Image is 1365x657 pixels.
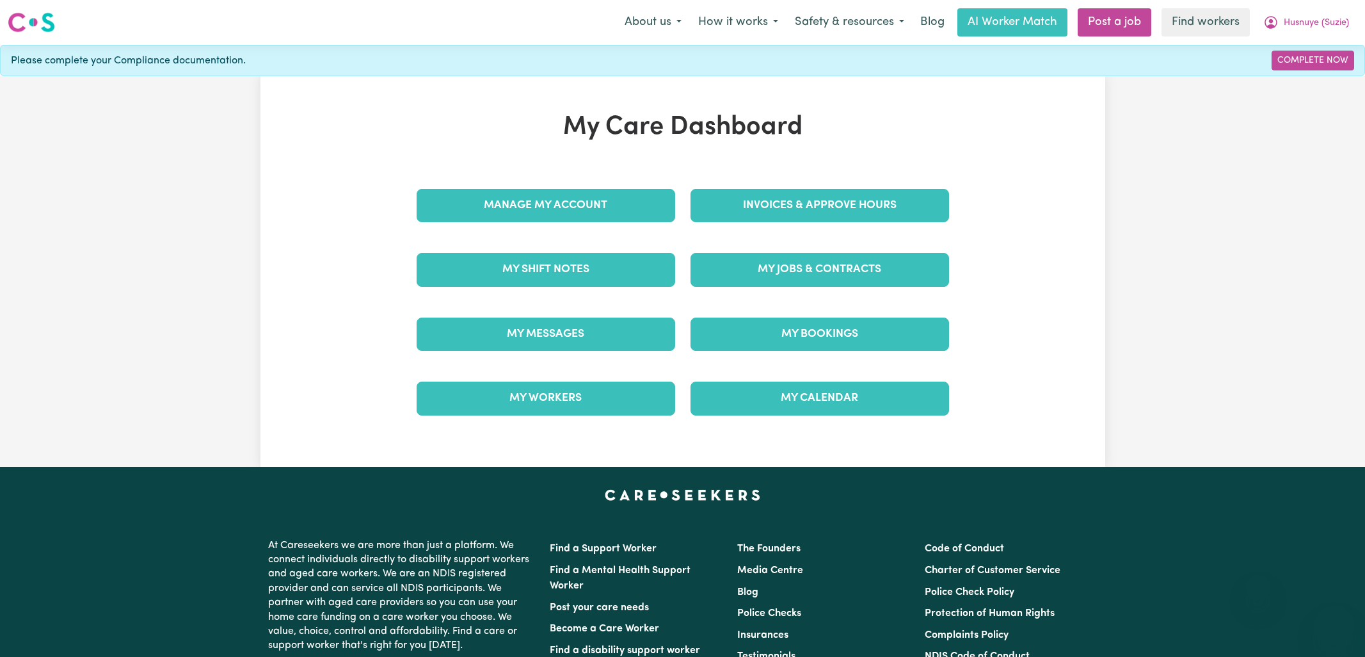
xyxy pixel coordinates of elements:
[550,603,649,613] a: Post your care needs
[925,587,1014,597] a: Police Check Policy
[737,587,758,597] a: Blog
[616,9,690,36] button: About us
[1161,8,1250,36] a: Find workers
[737,630,788,640] a: Insurances
[786,9,913,36] button: Safety & resources
[690,382,949,415] a: My Calendar
[550,565,690,591] a: Find a Mental Health Support Worker
[737,608,801,619] a: Police Checks
[1078,8,1151,36] a: Post a job
[1255,9,1357,36] button: My Account
[690,9,786,36] button: How it works
[1314,606,1355,647] iframe: Button to launch messaging window
[550,544,657,554] a: Find a Support Worker
[1245,575,1271,601] iframe: Close message
[957,8,1067,36] a: AI Worker Match
[409,112,957,143] h1: My Care Dashboard
[417,253,675,286] a: My Shift Notes
[605,490,760,500] a: Careseekers home page
[8,8,55,37] a: Careseekers logo
[417,318,675,351] a: My Messages
[925,565,1060,576] a: Charter of Customer Service
[550,624,659,634] a: Become a Care Worker
[11,53,246,69] span: Please complete your Compliance documentation.
[1272,51,1354,70] a: Complete Now
[1284,16,1349,30] span: Husnuye (Suzie)
[690,318,949,351] a: My Bookings
[737,565,803,576] a: Media Centre
[550,645,700,656] a: Find a disability support worker
[690,253,949,286] a: My Jobs & Contracts
[690,189,949,222] a: Invoices & Approve Hours
[925,608,1055,619] a: Protection of Human Rights
[925,544,1004,554] a: Code of Conduct
[913,8,952,36] a: Blog
[417,382,675,415] a: My Workers
[925,630,1009,640] a: Complaints Policy
[417,189,675,222] a: Manage My Account
[8,11,55,34] img: Careseekers logo
[737,544,801,554] a: The Founders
